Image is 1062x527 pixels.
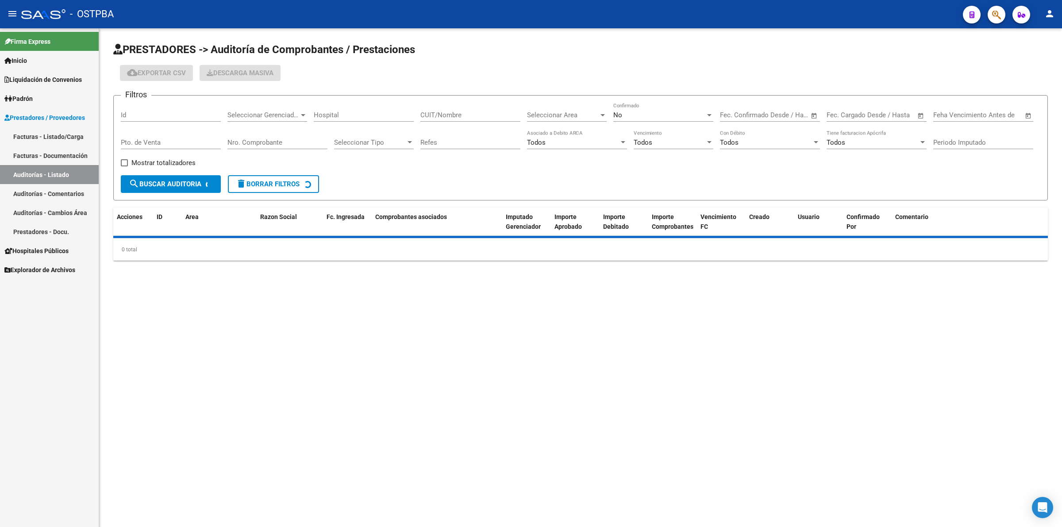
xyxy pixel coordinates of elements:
datatable-header-cell: Comprobantes asociados [372,208,502,246]
span: Importe Debitado [603,213,629,231]
span: Vencimiento FC [700,213,736,231]
span: Prestadores / Proveedores [4,113,85,123]
span: Fc. Ingresada [327,213,365,220]
span: Hospitales Públicos [4,246,69,256]
span: Creado [749,213,770,220]
datatable-header-cell: Importe Aprobado [551,208,600,246]
span: No [613,111,622,119]
span: Descarga Masiva [207,69,273,77]
mat-icon: delete [236,178,246,189]
h3: Filtros [121,88,151,101]
span: - OSTPBA [70,4,114,24]
span: Seleccionar Gerenciador [227,111,299,119]
span: Seleccionar Tipo [334,138,406,146]
span: Todos [827,138,845,146]
span: Explorador de Archivos [4,265,75,275]
span: Padrón [4,94,33,104]
button: Borrar Filtros [228,175,319,193]
button: Open calendar [1024,111,1034,121]
datatable-header-cell: Razon Social [257,208,323,246]
span: Seleccionar Area [527,111,599,119]
datatable-header-cell: ID [153,208,182,246]
span: Confirmado Por [847,213,880,231]
span: Area [185,213,199,220]
datatable-header-cell: Comentario [892,208,1047,246]
datatable-header-cell: Fc. Ingresada [323,208,372,246]
mat-icon: cloud_download [127,67,138,78]
datatable-header-cell: Area [182,208,244,246]
datatable-header-cell: Importe Debitado [600,208,648,246]
span: Firma Express [4,37,50,46]
button: Buscar Auditoria [121,175,221,193]
span: Mostrar totalizadores [131,158,196,168]
span: Imputado Gerenciador [506,213,541,231]
input: Fecha fin [870,111,913,119]
span: Importe Comprobantes [652,213,693,231]
datatable-header-cell: Acciones [113,208,153,246]
datatable-header-cell: Imputado Gerenciador [502,208,551,246]
input: Fecha fin [764,111,807,119]
mat-icon: person [1044,8,1055,19]
button: Descarga Masiva [200,65,281,81]
span: Importe Aprobado [554,213,582,231]
mat-icon: menu [7,8,18,19]
div: Open Intercom Messenger [1032,497,1053,518]
datatable-header-cell: Vencimiento FC [697,208,746,246]
button: Open calendar [809,111,820,121]
app-download-masive: Descarga masiva de comprobantes (adjuntos) [200,65,281,81]
span: Borrar Filtros [236,180,300,188]
span: Liquidación de Convenios [4,75,82,85]
datatable-header-cell: Importe Comprobantes [648,208,697,246]
span: Acciones [117,213,142,220]
span: Todos [634,138,652,146]
span: ID [157,213,162,220]
span: Comprobantes asociados [375,213,447,220]
button: Exportar CSV [120,65,193,81]
input: Fecha inicio [720,111,756,119]
span: Inicio [4,56,27,65]
datatable-header-cell: Creado [746,208,794,246]
span: Usuario [798,213,820,220]
input: Fecha inicio [827,111,862,119]
span: Todos [527,138,546,146]
mat-icon: search [129,178,139,189]
span: PRESTADORES -> Auditoría de Comprobantes / Prestaciones [113,43,415,56]
span: Razon Social [260,213,297,220]
div: 0 total [113,238,1048,261]
button: Open calendar [916,111,926,121]
span: Todos [720,138,739,146]
span: Exportar CSV [127,69,186,77]
datatable-header-cell: Confirmado Por [843,208,892,246]
span: Comentario [895,213,928,220]
datatable-header-cell: Usuario [794,208,843,246]
span: Buscar Auditoria [129,180,201,188]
